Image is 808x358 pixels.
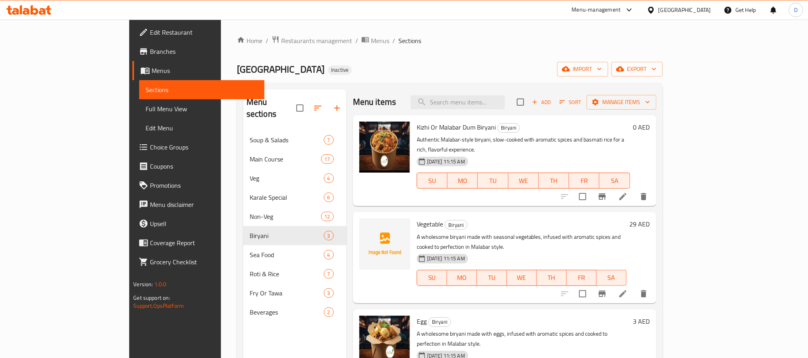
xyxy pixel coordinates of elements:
span: TU [481,175,505,187]
span: SA [603,175,627,187]
button: SA [599,173,630,189]
div: Main Course17 [243,149,347,169]
button: Add [529,96,554,108]
nav: breadcrumb [237,35,663,46]
button: SU [417,173,447,189]
div: items [321,212,334,221]
span: SU [420,175,444,187]
span: WE [510,272,534,283]
span: 12 [321,213,333,220]
div: Menu-management [572,5,621,15]
span: Select to update [574,285,591,302]
span: 4 [324,175,333,182]
p: A wholesome biryani made with seasonal vegetables, infused with aromatic spices and cooked to per... [417,232,627,252]
div: items [324,231,334,240]
span: SU [420,272,444,283]
span: TH [542,175,566,187]
button: TU [478,173,508,189]
span: 17 [321,155,333,163]
span: Roti & Rice [250,269,324,279]
button: SA [597,270,627,286]
span: Choice Groups [150,142,258,152]
h6: 0 AED [633,122,650,133]
h6: 29 AED [630,218,650,230]
a: Full Menu View [139,99,264,118]
span: 2 [324,309,333,316]
span: export [618,64,656,74]
li: / [355,36,358,45]
span: 3 [324,289,333,297]
a: Coupons [132,157,264,176]
span: 7 [324,270,333,278]
span: Upsell [150,219,258,228]
span: Add [531,98,552,107]
a: Sections [139,80,264,99]
a: Promotions [132,176,264,195]
span: Sort sections [308,98,327,118]
div: Soup & Salads7 [243,130,347,149]
img: Vegetable [359,218,410,269]
span: FR [570,272,593,283]
span: Coupons [150,161,258,171]
button: TH [537,270,567,286]
div: Non-Veg12 [243,207,347,226]
span: Sections [398,36,421,45]
div: Fry Or Tawa3 [243,283,347,303]
span: Coverage Report [150,238,258,248]
span: Full Menu View [146,104,258,114]
p: A wholesome biryani made with eggs, infused with aromatic spices and cooked to perfection in Mala... [417,329,630,349]
div: items [321,154,334,164]
button: WE [507,270,537,286]
div: Non-Veg [250,212,321,221]
span: Kizhi Or Malabar Dum Biryani [417,121,496,133]
span: D [794,6,798,14]
button: MO [447,173,478,189]
div: Biryani [445,220,467,230]
div: items [324,307,334,317]
div: items [324,269,334,279]
div: Karale Special6 [243,188,347,207]
span: TH [540,272,564,283]
div: Roti & Rice7 [243,264,347,283]
span: TU [480,272,504,283]
div: Soup & Salads [250,135,324,145]
span: Beverages [250,307,324,317]
button: FR [569,173,599,189]
div: items [324,173,334,183]
span: Sea Food [250,250,324,260]
button: FR [567,270,597,286]
span: MO [451,175,475,187]
li: / [392,36,395,45]
nav: Menu sections [243,127,347,325]
span: Edit Menu [146,123,258,133]
span: MO [450,272,474,283]
div: [GEOGRAPHIC_DATA] [658,6,711,14]
span: Biryani [445,220,467,230]
span: 1.0.0 [154,279,167,289]
span: Fry Or Tawa [250,288,324,298]
a: Edit Menu [139,118,264,138]
span: FR [572,175,596,187]
span: Sort [560,98,581,107]
span: Menus [371,36,389,45]
a: Grocery Checklist [132,252,264,271]
span: Select section [512,94,529,110]
a: Upsell [132,214,264,233]
span: Veg [250,173,324,183]
p: Authentic Malabar-style biryani, slow-cooked with aromatic spices and basmati rice for a rich, fl... [417,135,630,155]
span: Select all sections [292,100,308,116]
button: export [611,62,663,77]
li: / [266,36,268,45]
a: Branches [132,42,264,61]
input: search [411,95,505,109]
div: Biryani [250,231,324,240]
span: Get support on: [133,293,170,303]
a: Menus [361,35,389,46]
button: import [557,62,608,77]
span: Sort items [554,96,587,108]
img: Kizhi Or Malabar Dum Biryani [359,122,410,173]
div: Biryani3 [243,226,347,245]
